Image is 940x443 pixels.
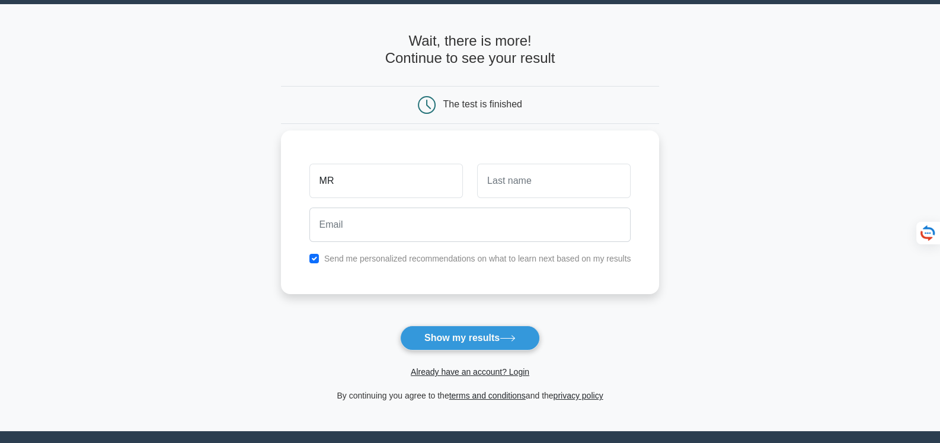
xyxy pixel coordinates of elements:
[309,208,631,242] input: Email
[281,33,660,67] h4: Wait, there is more! Continue to see your result
[477,164,631,198] input: Last name
[449,391,526,400] a: terms and conditions
[324,254,631,263] label: Send me personalized recommendations on what to learn next based on my results
[274,388,667,403] div: By continuing you agree to the and the
[411,367,529,377] a: Already have an account? Login
[554,391,603,400] a: privacy policy
[443,99,522,109] div: The test is finished
[309,164,463,198] input: First name
[400,326,540,350] button: Show my results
